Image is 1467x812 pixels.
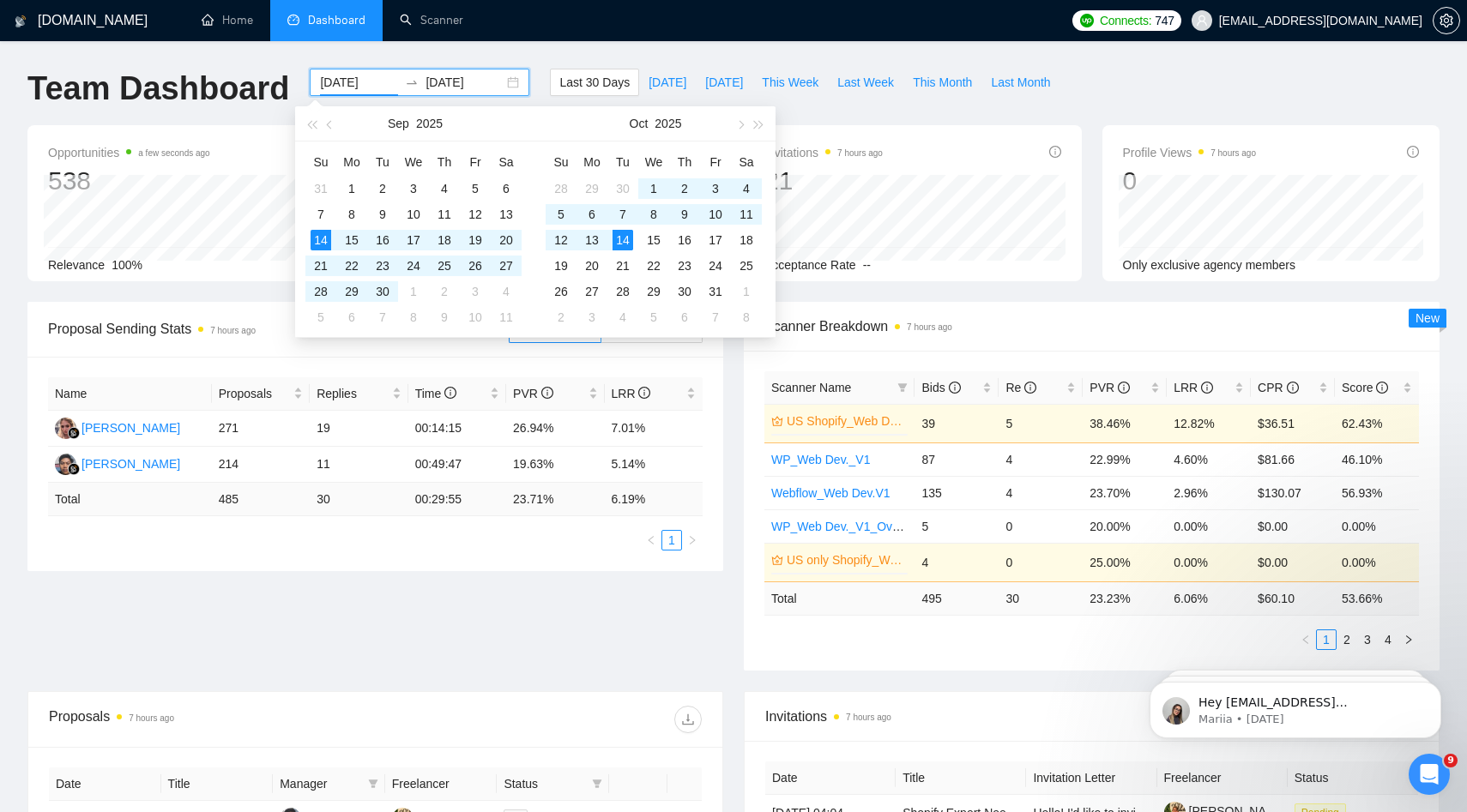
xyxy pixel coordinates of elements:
span: Opportunities [48,142,210,163]
td: 2025-09-23 [367,253,398,279]
td: 2025-10-13 [577,227,607,253]
th: Th [429,148,460,176]
td: 2025-09-18 [429,227,460,253]
td: 2025-09-29 [336,279,367,304]
td: 2025-09-20 [491,227,522,253]
div: 9 [372,204,393,225]
span: Last Month [991,73,1050,92]
div: 18 [434,230,455,250]
span: filter [365,771,382,797]
td: 2025-10-02 [429,279,460,304]
td: 2025-09-12 [460,201,491,227]
span: Invitations [764,142,883,163]
time: a few seconds ago [138,148,209,158]
span: Scanner Breakdown [764,316,1419,337]
a: 2 [1337,630,1356,649]
td: 2025-11-06 [669,304,700,330]
td: 2025-09-15 [336,227,367,253]
td: 2025-10-03 [700,176,731,201]
button: Oct [630,106,649,141]
div: 17 [403,230,424,250]
button: Sep [388,106,409,141]
td: 2025-10-08 [638,201,669,227]
span: info-circle [1024,382,1036,394]
td: 2025-09-05 [460,176,491,201]
span: CPR [1258,381,1298,394]
td: 2025-10-18 [731,227,762,253]
div: 31 [705,281,726,302]
td: 2025-09-28 [546,176,577,201]
td: 2025-09-07 [305,201,336,227]
td: 2025-09-22 [336,253,367,279]
td: 2025-09-30 [607,176,638,201]
td: 2025-10-01 [398,279,429,304]
div: 24 [705,256,726,276]
td: 2025-11-05 [638,304,669,330]
div: 10 [465,307,486,328]
td: 2025-09-14 [305,227,336,253]
span: info-circle [1049,146,1061,158]
td: 2025-10-07 [367,304,398,330]
button: Last Week [828,69,903,96]
div: 18 [736,230,757,250]
h1: Team Dashboard [27,69,289,109]
td: 2025-09-11 [429,201,460,227]
td: 2025-11-02 [546,304,577,330]
td: 2025-10-31 [700,279,731,304]
span: This Month [913,73,972,92]
td: 2025-10-16 [669,227,700,253]
div: 11 [736,204,757,225]
img: upwork-logo.png [1080,14,1094,27]
div: 22 [341,256,362,276]
td: 2025-09-08 [336,201,367,227]
div: 20 [582,256,602,276]
td: 2025-09-21 [305,253,336,279]
td: 2025-09-03 [398,176,429,201]
span: Hey [EMAIL_ADDRESS][DOMAIN_NAME], Looks like your Upwork agency FutureSells ran out of connects. ... [75,50,296,285]
td: 2025-09-30 [367,279,398,304]
span: 747 [1155,11,1174,30]
div: 8 [736,307,757,328]
div: 4 [496,281,516,302]
div: 3 [705,178,726,199]
span: Profile Views [1123,142,1257,163]
td: 2025-10-25 [731,253,762,279]
td: 2025-10-29 [638,279,669,304]
img: logo [15,8,27,35]
div: 8 [643,204,664,225]
th: Su [305,148,336,176]
div: 1 [736,281,757,302]
div: 6 [496,178,516,199]
div: 16 [372,230,393,250]
td: 2025-09-13 [491,201,522,227]
th: Tu [367,148,398,176]
td: 2025-10-06 [336,304,367,330]
td: 2025-10-07 [607,201,638,227]
td: 2025-10-10 [700,201,731,227]
div: 4 [434,178,455,199]
div: 30 [674,281,695,302]
div: 538 [48,165,210,197]
time: 7 hours ago [907,322,952,332]
th: Th [669,148,700,176]
button: right [1398,629,1419,650]
td: 2025-10-23 [669,253,700,279]
li: 1 [661,530,682,550]
button: Last Month [981,69,1059,96]
div: 6 [341,307,362,328]
span: Last Week [837,73,894,92]
span: [DATE] [649,73,686,92]
div: 30 [613,178,633,199]
td: 2025-10-19 [546,253,577,279]
td: 2025-10-21 [607,253,638,279]
a: setting [1433,14,1460,27]
th: Mo [336,148,367,176]
a: WP_Web Dev._V1 [771,453,870,466]
li: Next Page [1398,629,1419,650]
div: 13 [582,230,602,250]
div: 11 [496,307,516,328]
th: Proposals [212,377,310,411]
td: 2025-09-10 [398,201,429,227]
span: info-circle [1407,146,1419,158]
li: 1 [1316,629,1337,650]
